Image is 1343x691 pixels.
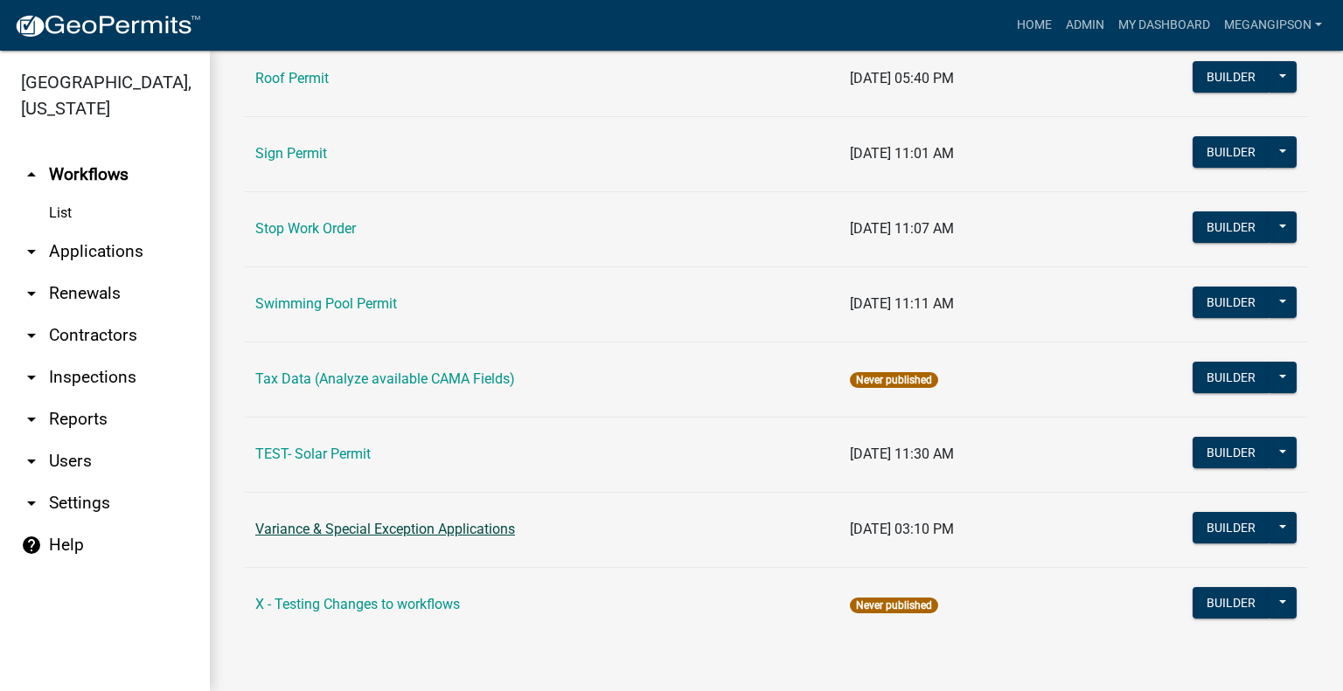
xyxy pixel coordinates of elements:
[1193,362,1270,393] button: Builder
[255,220,356,237] a: Stop Work Order
[1193,587,1270,618] button: Builder
[21,535,42,556] i: help
[21,409,42,430] i: arrow_drop_down
[255,145,327,162] a: Sign Permit
[21,325,42,346] i: arrow_drop_down
[1193,61,1270,93] button: Builder
[255,370,515,387] a: Tax Data (Analyze available CAMA Fields)
[850,145,954,162] span: [DATE] 11:01 AM
[21,164,42,185] i: arrow_drop_up
[850,70,954,86] span: [DATE] 05:40 PM
[1193,512,1270,543] button: Builder
[255,70,329,86] a: Roof Permit
[1193,437,1270,468] button: Builder
[21,451,42,472] i: arrow_drop_down
[850,521,954,537] span: [DATE] 03:10 PM
[1010,9,1059,42] a: Home
[21,241,42,262] i: arrow_drop_down
[255,596,460,612] a: X - Testing Changes to workflows
[1111,9,1217,42] a: My Dashboard
[255,446,371,462] a: TEST- Solar Permit
[21,493,42,514] i: arrow_drop_down
[21,367,42,388] i: arrow_drop_down
[255,295,397,312] a: Swimming Pool Permit
[255,521,515,537] a: Variance & Special Exception Applications
[850,372,938,388] span: Never published
[21,283,42,304] i: arrow_drop_down
[850,446,954,462] span: [DATE] 11:30 AM
[1193,287,1270,318] button: Builder
[1193,211,1270,243] button: Builder
[1193,136,1270,168] button: Builder
[850,295,954,312] span: [DATE] 11:11 AM
[1217,9,1329,42] a: megangipson
[850,598,938,613] span: Never published
[850,220,954,237] span: [DATE] 11:07 AM
[1059,9,1111,42] a: Admin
